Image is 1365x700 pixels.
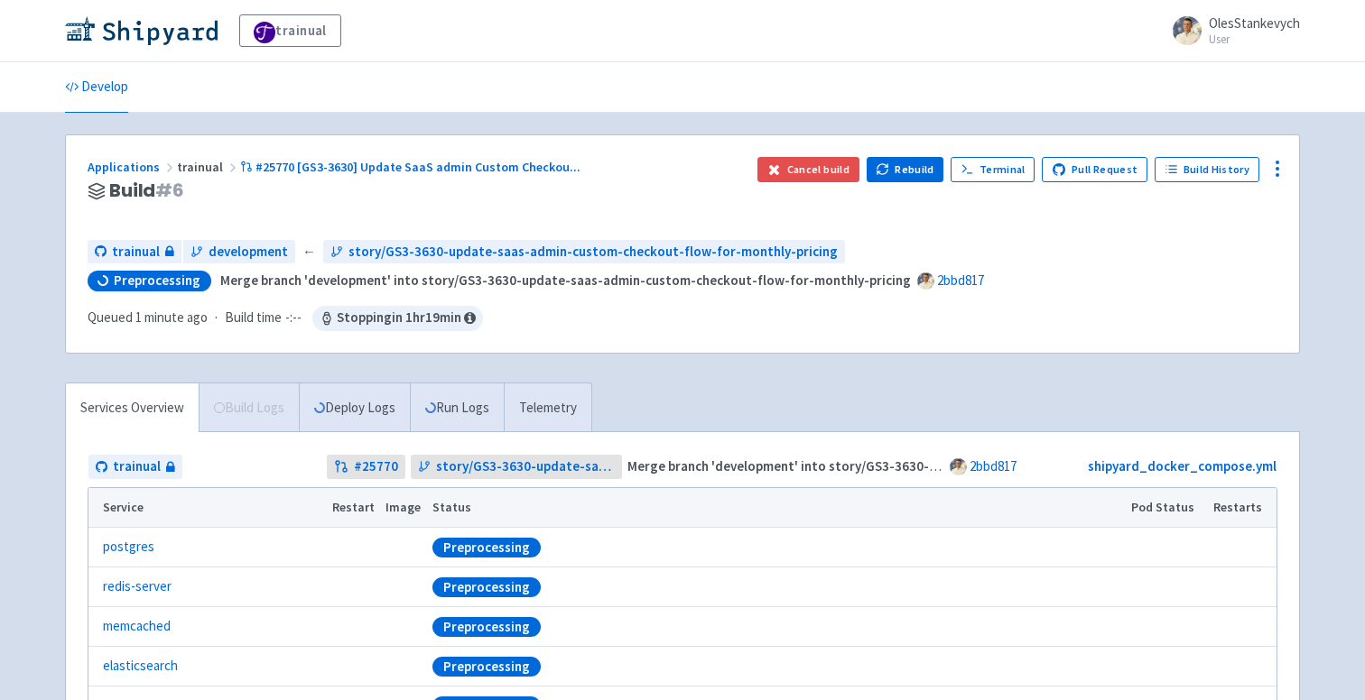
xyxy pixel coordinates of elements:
[88,488,326,528] th: Service
[112,242,160,262] span: trainual
[88,240,181,264] a: trainual
[225,308,282,328] span: Build time
[88,455,182,479] a: trainual
[65,16,218,45] img: Shipyard logo
[302,242,316,262] span: ←
[432,617,541,637] div: Preprocessing
[177,159,240,175] span: trainual
[951,157,1035,182] a: Terminal
[135,309,208,326] time: 1 minute ago
[103,537,154,557] a: postgres
[1088,457,1277,474] a: shipyard_docker_compose.yml
[240,159,583,175] a: #25770 [GS3-3630] Update SaaS admin Custom Checkou...
[183,240,295,264] a: development
[109,180,184,201] span: Build
[220,272,911,289] strong: Merge branch 'development' into story/GS3-3630-update-saas-admin-custom-checkout-flow-for-monthly...
[354,456,398,477] strong: # 25770
[1126,488,1208,528] th: Pod Status
[504,383,591,433] a: Telemetry
[113,456,161,477] span: trainual
[970,457,1017,474] a: 2bbd817
[88,159,177,175] a: Applications
[323,240,845,264] a: story/GS3-3630-update-saas-admin-custom-checkout-flow-for-monthly-pricing
[427,488,1126,528] th: Status
[1209,14,1300,32] span: OlesStankevych
[299,383,410,433] a: Deploy Logs
[66,383,199,433] a: Services Overview
[327,455,405,479] a: #25770
[411,455,623,479] a: story/GS3-3630-update-saas-admin-custom-checkout-flow-for-monthly-pricing
[103,656,178,677] a: elasticsearch
[380,488,427,528] th: Image
[103,616,171,637] a: memcached
[114,272,200,290] span: Preprocessing
[88,309,208,326] span: Queued
[65,62,128,113] a: Develop
[312,306,483,331] span: Stopping in 1 hr 19 min
[88,306,483,331] div: ·
[432,577,541,597] div: Preprocessing
[255,159,580,175] span: #25770 [GS3-3630] Update SaaS admin Custom Checkou ...
[1155,157,1259,182] a: Build History
[627,457,1318,474] strong: Merge branch 'development' into story/GS3-3630-update-saas-admin-custom-checkout-flow-for-monthly...
[285,308,302,328] span: -:--
[209,242,288,262] span: development
[155,178,184,203] span: # 6
[432,657,541,677] div: Preprocessing
[1042,157,1147,182] a: Pull Request
[1208,488,1277,528] th: Restarts
[1162,16,1300,45] a: OlesStankevych User
[436,456,616,477] span: story/GS3-3630-update-saas-admin-custom-checkout-flow-for-monthly-pricing
[1209,33,1300,45] small: User
[348,242,838,262] span: story/GS3-3630-update-saas-admin-custom-checkout-flow-for-monthly-pricing
[757,157,859,182] button: Cancel build
[326,488,380,528] th: Restart
[937,272,984,289] a: 2bbd817
[432,538,541,557] div: Preprocessing
[410,383,504,433] a: Run Logs
[867,157,944,182] button: Rebuild
[239,14,341,47] a: trainual
[103,576,172,597] a: redis-server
